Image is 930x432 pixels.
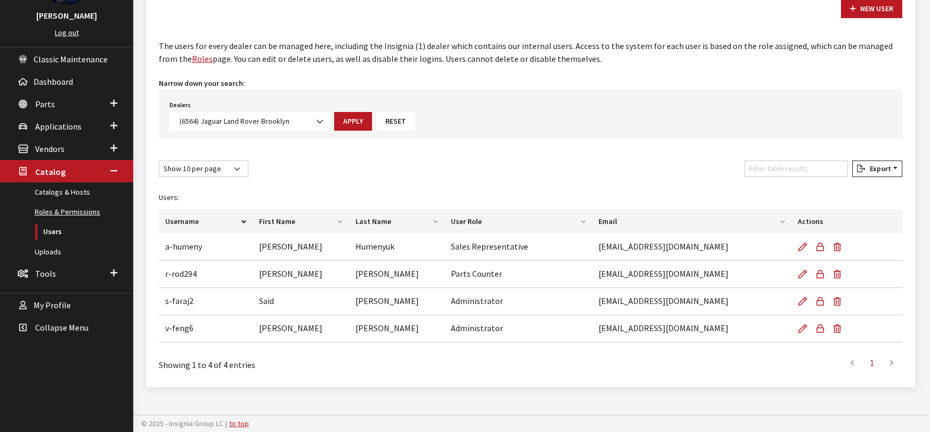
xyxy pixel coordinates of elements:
[35,144,64,155] span: Vendors
[141,419,223,428] span: © 2025 - Insignia Group LC
[444,234,592,261] td: Sales Representative
[798,234,812,260] a: Edit User
[745,161,848,177] input: Filter table results
[791,210,902,234] th: Actions
[159,315,253,342] td: v-feng6
[829,261,850,287] button: Delete User
[253,234,350,261] td: [PERSON_NAME]
[34,76,73,87] span: Dashboard
[159,234,253,261] td: a-humeny
[812,234,829,260] button: Disable User
[812,288,829,315] button: Disable User
[192,53,213,64] a: Roles
[349,288,444,315] td: [PERSON_NAME]
[592,315,792,342] td: [EMAIL_ADDRESS][DOMAIN_NAME]
[35,99,55,109] span: Parts
[829,288,850,315] button: Delete User
[592,210,792,234] th: Email: activate to sort column ascending
[159,351,461,371] div: Showing 1 to 4 of 4 entries
[812,261,829,287] button: Disable User
[159,39,902,65] p: The users for every dealer can be managed here, including the Insignia (1) dealer which contains ...
[169,112,330,131] span: (6564) Jaguar Land Rover Brooklyn
[176,116,323,127] span: (6564) Jaguar Land Rover Brooklyn
[798,261,812,287] a: Edit User
[55,28,79,37] a: Log out
[349,315,444,342] td: [PERSON_NAME]
[11,9,123,22] h3: [PERSON_NAME]
[798,288,812,315] a: Edit User
[159,78,902,89] h4: Narrow down your search:
[444,288,592,315] td: Administrator
[34,300,71,310] span: My Profile
[866,164,891,173] span: Export
[229,419,249,428] a: to top
[349,210,444,234] th: Last Name: activate to sort column ascending
[444,261,592,288] td: Parts Counter
[592,261,792,288] td: [EMAIL_ADDRESS][DOMAIN_NAME]
[35,166,66,177] span: Catalog
[444,315,592,342] td: Administrator
[334,112,372,131] button: Apply
[159,288,253,315] td: s-faraj2
[349,234,444,261] td: Humenyuk
[35,268,56,279] span: Tools
[592,234,792,261] td: [EMAIL_ADDRESS][DOMAIN_NAME]
[34,54,108,65] span: Classic Maintenance
[592,288,792,315] td: [EMAIL_ADDRESS][DOMAIN_NAME]
[159,186,902,210] caption: Users:
[159,210,253,234] th: Username: activate to sort column descending
[35,121,82,132] span: Applications
[169,100,191,110] label: Dealers
[35,322,88,333] span: Collapse Menu
[798,315,812,342] a: Edit User
[253,210,350,234] th: First Name: activate to sort column ascending
[862,352,882,373] a: 1
[829,234,850,260] button: Delete User
[253,288,350,315] td: Said
[349,261,444,288] td: [PERSON_NAME]
[812,315,829,342] button: Disable User
[376,112,415,131] button: Reset
[829,315,850,342] button: Delete User
[852,161,902,177] button: Export
[253,261,350,288] td: [PERSON_NAME]
[159,261,253,288] td: r-rod294
[444,210,592,234] th: User Role: activate to sort column ascending
[225,419,227,428] span: |
[253,315,350,342] td: [PERSON_NAME]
